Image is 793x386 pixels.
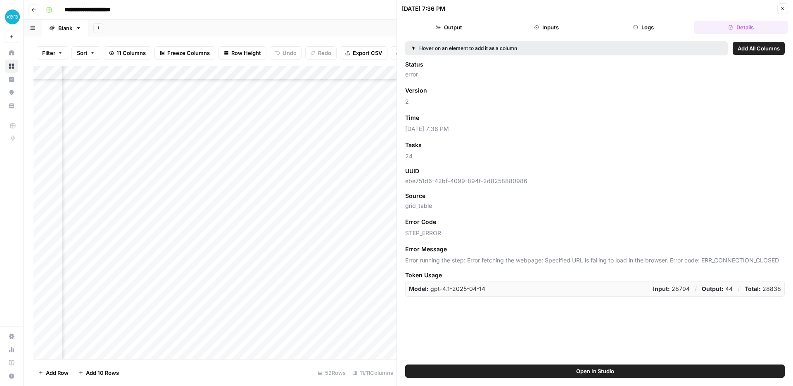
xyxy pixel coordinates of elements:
span: STEP_ERROR [405,229,785,237]
a: Blank [42,20,88,36]
span: Error running the step: Error fetching the webpage: Specified URL is failing to load in the brows... [405,256,785,264]
span: Export CSV [353,49,382,57]
a: Settings [5,330,18,343]
span: Time [405,114,419,122]
span: [DATE] 7:36 PM [405,125,785,133]
button: Export CSV [340,46,387,60]
span: Source [405,192,425,200]
button: Sort [71,46,100,60]
a: Opportunities [5,86,18,99]
a: 24 [405,152,413,160]
a: Browse [5,60,18,73]
a: Home [5,46,18,60]
button: Redo [305,46,337,60]
span: Sort [77,49,88,57]
a: Usage [5,343,18,356]
button: Row Height [218,46,266,60]
button: Help + Support [5,369,18,383]
div: 11/11 Columns [349,366,396,379]
p: / [695,285,697,293]
span: Token Usage [405,271,785,279]
span: Error Message [405,245,447,253]
button: Undo [270,46,302,60]
span: ebe751d6-42bf-4099-894f-2d8258880986 [405,177,785,185]
span: Undo [283,49,297,57]
img: XeroOps Logo [5,10,20,24]
span: 2 [405,98,785,106]
strong: Output: [702,285,724,292]
button: Output [402,21,496,34]
button: Workspace: XeroOps [5,7,18,27]
span: Error Code [405,218,436,226]
button: Inputs [499,21,594,34]
span: Freeze Columns [167,49,210,57]
span: Version [405,86,427,95]
span: UUID [405,167,419,175]
button: Logs [597,21,691,34]
div: Hover on an element to add it as a column [412,45,619,52]
span: Row Height [231,49,261,57]
p: 44 [702,285,733,293]
a: Insights [5,73,18,86]
span: Add 10 Rows [86,369,119,377]
a: Learning Hub [5,356,18,369]
div: [DATE] 7:36 PM [402,5,445,13]
strong: Total: [745,285,761,292]
button: Filter [37,46,68,60]
button: Add All Columns [733,42,785,55]
strong: Input: [653,285,670,292]
div: Blank [58,24,72,32]
span: 11 Columns [116,49,146,57]
p: 28794 [653,285,690,293]
span: Redo [318,49,331,57]
strong: Model: [409,285,429,292]
button: Freeze Columns [154,46,215,60]
span: error [405,70,785,79]
p: 28838 [745,285,781,293]
a: Your Data [5,99,18,112]
span: Add Row [46,369,69,377]
button: Add 10 Rows [74,366,124,379]
span: Open In Studio [576,367,614,375]
button: Open In Studio [405,365,785,378]
span: Add All Columns [738,44,780,52]
button: Details [694,21,788,34]
span: Tasks [405,141,422,149]
span: grid_table [405,202,785,210]
p: gpt-4.1-2025-04-14 [409,285,485,293]
button: 11 Columns [104,46,151,60]
span: Filter [42,49,55,57]
div: 52 Rows [314,366,349,379]
p: / [738,285,740,293]
span: Status [405,60,423,69]
button: Add Row [33,366,74,379]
